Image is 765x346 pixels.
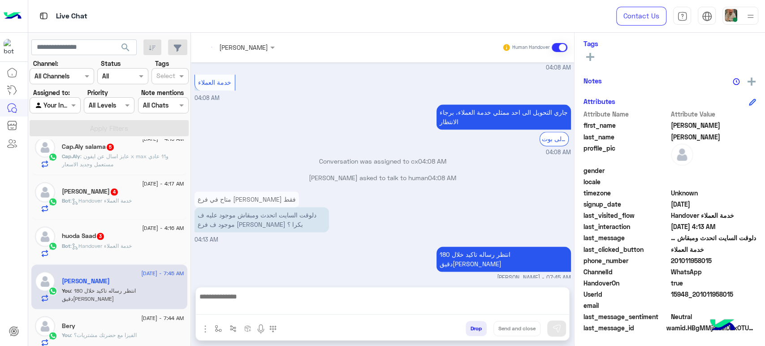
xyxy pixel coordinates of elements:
p: Live Chat [56,10,87,22]
span: last_name [583,132,669,142]
small: Human Handover [512,44,550,51]
span: : Handover خدمة العملاء [70,242,132,249]
span: خدمة العملاء [198,78,231,86]
span: locale [583,177,669,186]
span: خدمة العملاء [671,245,756,254]
img: make a call [269,325,277,333]
a: Contact Us [616,7,666,26]
span: 04:13 AM [194,236,218,243]
button: Send and close [493,321,540,336]
span: [DATE] - 4:17 AM [142,180,184,188]
span: null [671,301,756,310]
span: last_clicked_button [583,245,669,254]
button: create order [241,321,255,336]
span: [DATE] - 4:16 AM [142,224,184,232]
p: Conversation was assigned to cx [194,156,571,166]
img: defaultAdmin.png [671,143,693,166]
img: defaultAdmin.png [35,182,55,202]
span: Handover خدمة العملاء [671,211,756,220]
span: [DATE] - 7:45 AM [141,269,184,277]
span: Bot [62,242,70,249]
span: Cap.Aly [62,153,80,160]
span: true [671,278,756,288]
span: : Handover خدمة العملاء [70,197,132,204]
span: last_visited_flow [583,211,669,220]
span: الفيزا مع حضرتك مشتريات؟ [71,331,137,338]
span: last_message [583,233,669,242]
p: 24/8/2025, 4:08 AM [437,104,571,130]
h6: Tags [583,39,756,48]
span: You [62,331,71,338]
img: Logo [4,7,22,26]
img: defaultAdmin.png [35,226,55,247]
span: Ahmed [671,132,756,142]
span: 4 [111,188,118,195]
label: Priority [87,88,108,97]
span: 2 [671,267,756,277]
span: 04:08 AM [546,64,571,72]
span: last_interaction [583,222,669,231]
span: first_name [583,121,669,130]
h6: Notes [583,77,602,85]
img: tab [677,11,687,22]
span: profile_pic [583,143,669,164]
span: 2025-08-23T06:11:53.089Z [671,199,756,209]
img: tab [38,10,49,22]
span: عايز اسال عن ايفون x max و11 عادي مستعمل وجديد الاسعار [62,153,169,168]
img: defaultAdmin.png [35,137,55,157]
img: WhatsApp [48,242,57,251]
span: last_message_sentiment [583,312,669,321]
button: search [115,39,137,59]
span: Anas [671,121,756,130]
span: HandoverOn [583,278,669,288]
label: Status [101,59,121,68]
img: WhatsApp [48,331,57,340]
img: WhatsApp [48,197,57,206]
span: Unknown [671,188,756,198]
p: 24/8/2025, 4:13 AM [194,207,329,232]
span: gender [583,166,669,175]
img: hulul-logo.png [707,310,738,342]
span: 04:08 AM [418,157,446,165]
button: Drop [466,321,487,336]
img: add [748,78,756,86]
label: Note mentions [141,88,184,97]
span: last_message_id [583,323,665,333]
img: defaultAdmin.png [35,271,55,291]
span: 2025-08-24T01:13:10.54Z [671,222,756,231]
h5: Bery [62,322,75,329]
span: انتظر رساله تاكيد خلال 180 دقيقه [62,287,136,302]
img: create order [244,325,251,332]
img: tab [702,11,712,22]
img: 1403182699927242 [4,39,20,55]
span: phone_number [583,256,669,265]
span: Attribute Value [671,109,756,119]
img: WhatsApp [48,152,57,161]
label: Channel: [33,59,58,68]
img: defaultAdmin.png [35,316,55,336]
span: UserId [583,290,669,299]
img: notes [733,78,740,85]
h5: Anas Ahmed [62,277,110,285]
span: [DATE] - 7:44 AM [141,314,184,322]
img: send message [552,324,561,333]
h5: Cap.Aly salama [62,143,115,151]
span: null [671,177,756,186]
span: 04:08 AM [428,174,456,182]
span: ChannelId [583,267,669,277]
span: 201011958015 [671,256,756,265]
span: 5 [107,143,114,151]
span: [PERSON_NAME] - 07:45 AM [497,274,571,282]
img: select flow [215,325,222,332]
img: send attachment [200,324,211,334]
label: Tags [155,59,169,68]
img: Trigger scenario [229,325,237,332]
p: 24/8/2025, 7:45 AM [437,247,571,272]
span: 15948_201011958015 [671,290,756,299]
span: email [583,301,669,310]
span: 0 [671,312,756,321]
span: 3 [97,233,104,240]
div: الرجوع الى بوت [540,132,569,146]
span: Bot [62,197,70,204]
button: Trigger scenario [226,321,241,336]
